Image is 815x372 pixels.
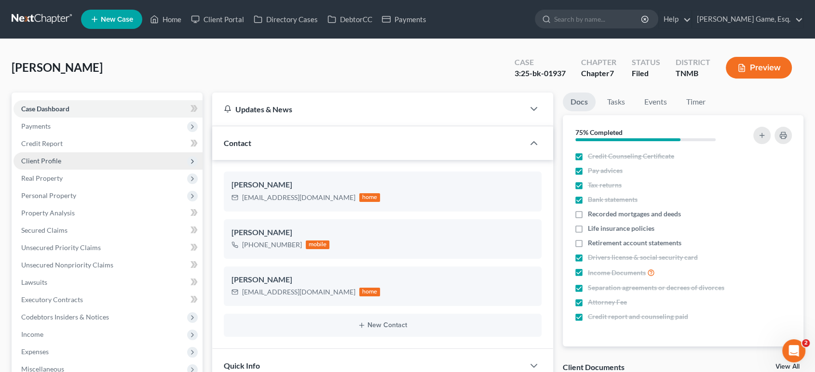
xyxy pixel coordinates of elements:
[676,68,710,79] div: TNMB
[224,104,513,114] div: Updates & News
[242,193,355,202] div: [EMAIL_ADDRESS][DOMAIN_NAME]
[14,239,203,256] a: Unsecured Priority Claims
[359,288,380,296] div: home
[588,151,674,161] span: Credit Counseling Certificate
[21,347,49,356] span: Expenses
[588,209,681,219] span: Recorded mortgages and deeds
[802,339,810,347] span: 2
[515,68,566,79] div: 3:25-bk-01937
[21,295,83,304] span: Executory Contracts
[588,180,622,190] span: Tax returns
[306,240,330,249] div: mobile
[588,283,724,292] span: Separation agreements or decrees of divorces
[14,204,203,222] a: Property Analysis
[632,57,660,68] div: Status
[21,209,75,217] span: Property Analysis
[323,11,377,28] a: DebtorCC
[377,11,431,28] a: Payments
[563,362,625,372] div: Client Documents
[782,339,805,362] iframe: Intercom live chat
[186,11,249,28] a: Client Portal
[242,240,302,250] div: [PHONE_NUMBER]
[692,11,803,28] a: [PERSON_NAME] Game, Esq.
[775,363,800,370] a: View All
[554,10,642,28] input: Search by name...
[359,193,380,202] div: home
[21,313,109,321] span: Codebtors Insiders & Notices
[231,179,534,191] div: [PERSON_NAME]
[588,312,688,321] span: Credit report and counseling paid
[21,139,63,147] span: Credit Report
[21,330,43,338] span: Income
[588,252,698,262] span: Drivers license & social security card
[588,268,646,278] span: Income Documents
[145,11,186,28] a: Home
[588,195,638,204] span: Bank statements
[231,227,534,239] div: [PERSON_NAME]
[676,57,710,68] div: District
[224,138,251,147] span: Contact
[21,226,68,234] span: Secured Claims
[242,287,355,297] div: [EMAIL_ADDRESS][DOMAIN_NAME]
[563,93,596,111] a: Docs
[679,93,713,111] a: Timer
[588,224,654,233] span: Life insurance policies
[14,274,203,291] a: Lawsuits
[21,122,51,130] span: Payments
[14,135,203,152] a: Credit Report
[224,361,260,370] span: Quick Info
[21,261,113,269] span: Unsecured Nonpriority Claims
[726,57,792,79] button: Preview
[14,256,203,274] a: Unsecured Nonpriority Claims
[581,68,616,79] div: Chapter
[21,157,61,165] span: Client Profile
[14,100,203,118] a: Case Dashboard
[581,57,616,68] div: Chapter
[588,166,623,175] span: Pay advices
[588,297,627,307] span: Attorney Fee
[575,128,623,136] strong: 75% Completed
[515,57,566,68] div: Case
[588,238,681,248] span: Retirement account statements
[101,16,133,23] span: New Case
[21,243,101,252] span: Unsecured Priority Claims
[231,274,534,286] div: [PERSON_NAME]
[21,105,69,113] span: Case Dashboard
[637,93,675,111] a: Events
[21,174,63,182] span: Real Property
[21,278,47,286] span: Lawsuits
[231,321,534,329] button: New Contact
[14,291,203,308] a: Executory Contracts
[610,68,614,78] span: 7
[14,222,203,239] a: Secured Claims
[249,11,323,28] a: Directory Cases
[632,68,660,79] div: Filed
[659,11,691,28] a: Help
[21,191,76,199] span: Personal Property
[12,60,103,74] span: [PERSON_NAME]
[599,93,633,111] a: Tasks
